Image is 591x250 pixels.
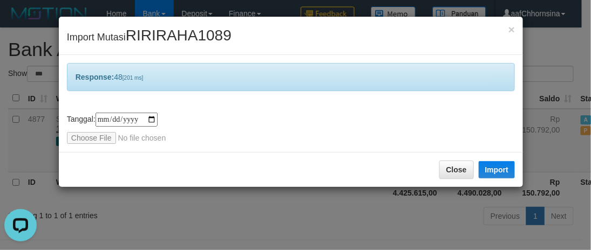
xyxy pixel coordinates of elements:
button: Close [508,24,515,35]
div: 48 [67,63,515,91]
span: Import Mutasi [67,32,232,43]
div: Tanggal: [67,113,515,144]
button: Open LiveChat chat widget [4,4,37,37]
span: [201 ms] [123,75,143,81]
button: Import [479,161,515,178]
span: RIRIRAHA1089 [126,27,232,44]
b: Response: [76,73,114,81]
button: Close [439,161,474,179]
span: × [508,23,515,36]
